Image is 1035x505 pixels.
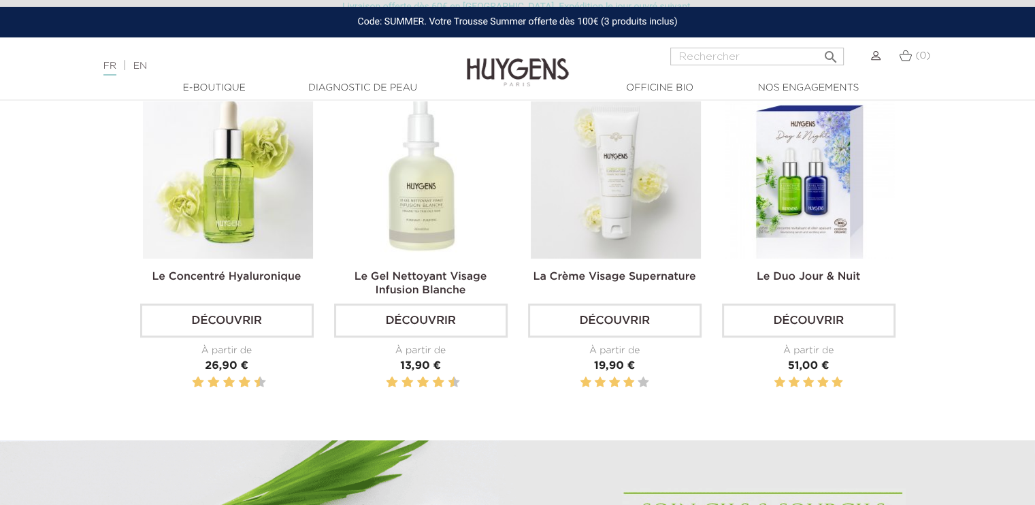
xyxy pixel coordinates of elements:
label: 1 [383,374,385,391]
div: À partir de [334,344,508,358]
label: 10 [450,374,457,391]
img: Le Concentré Hyaluronique [143,88,313,259]
span: 51,00 € [788,361,829,372]
a: E-Boutique [146,81,282,95]
div: À partir de [722,344,896,358]
span: 13,90 € [400,361,441,372]
div: À partir de [528,344,702,358]
span: 19,90 € [594,361,635,372]
label: 8 [241,374,248,391]
label: 5 [832,374,842,391]
img: Le Duo Jour & Nuit [725,88,895,259]
label: 1 [189,374,191,391]
label: 8 [435,374,442,391]
span: (0) [915,51,930,61]
i:  [822,45,838,61]
label: 6 [226,374,233,391]
label: 2 [195,374,201,391]
label: 7 [236,374,238,391]
label: 3 [803,374,814,391]
div: À partir de [140,344,314,358]
label: 5 [414,374,416,391]
label: 2 [789,374,800,391]
button:  [818,44,842,62]
span: 26,90 € [205,361,248,372]
a: La Crème Visage Supernature [533,272,695,282]
img: La Crème Visage Supernature [531,88,701,259]
label: 6 [420,374,427,391]
label: 1 [774,374,785,391]
label: 2 [389,374,395,391]
div: | [97,58,421,74]
label: 3 [609,374,620,391]
a: FR [103,61,116,76]
a: Le Duo Jour & Nuit [757,272,860,282]
label: 9 [446,374,448,391]
label: 4 [404,374,411,391]
label: 10 [257,374,263,391]
a: Diagnostic de peau [295,81,431,95]
a: Nos engagements [740,81,876,95]
img: Huygens [467,36,569,88]
a: Officine Bio [592,81,728,95]
a: Découvrir [140,304,314,338]
label: 2 [595,374,606,391]
a: Découvrir [334,304,508,338]
img: Le Gel Nettoyant Visage Infusion Blanche 250ml [337,88,507,259]
label: 4 [623,374,634,391]
input: Rechercher [670,48,844,65]
label: 4 [817,374,828,391]
a: Découvrir [722,304,896,338]
label: 3 [205,374,207,391]
a: Le Concentré Hyaluronique [152,272,301,282]
label: 3 [399,374,401,391]
label: 1 [580,374,591,391]
label: 9 [252,374,254,391]
a: EN [133,61,147,71]
label: 5 [638,374,648,391]
label: 4 [210,374,217,391]
label: 5 [220,374,223,391]
a: Le Gel Nettoyant Visage Infusion Blanche [355,272,487,296]
a: Découvrir [528,304,702,338]
label: 7 [430,374,432,391]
